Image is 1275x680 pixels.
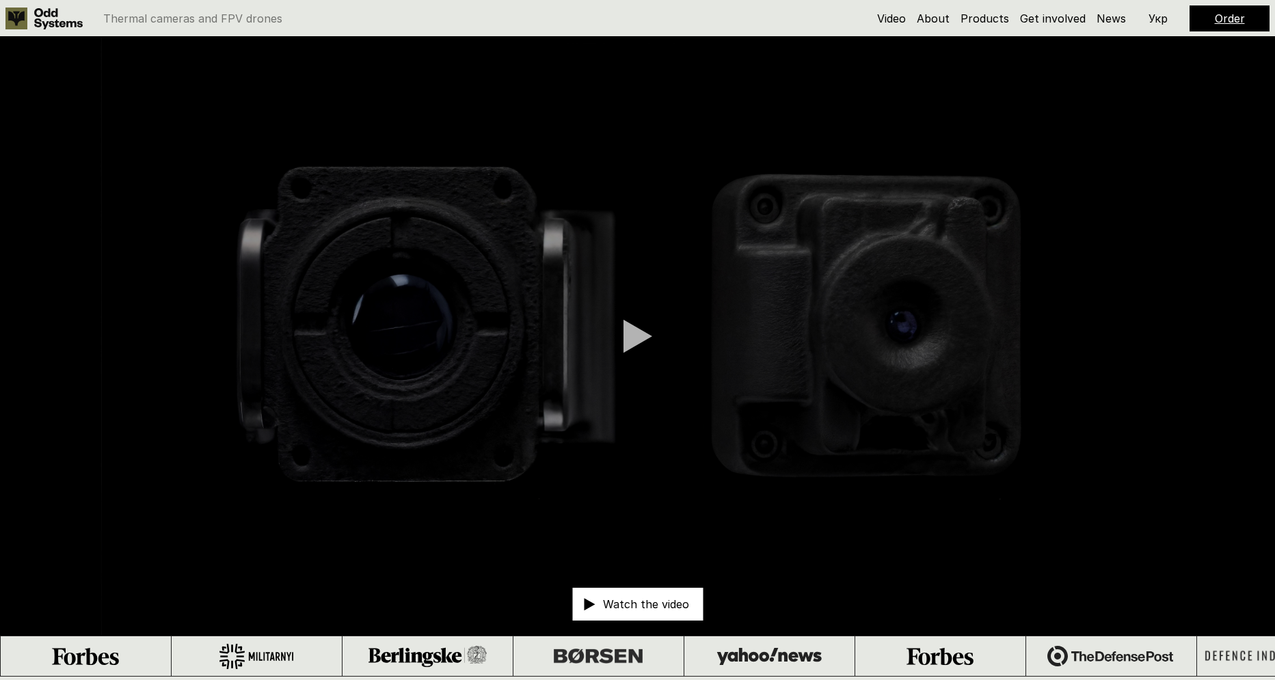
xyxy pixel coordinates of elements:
p: Thermal cameras and FPV drones [103,13,282,24]
a: Products [961,12,1009,25]
a: About [917,12,950,25]
a: Get involved [1020,12,1086,25]
a: Order [1215,12,1245,25]
p: Укр [1149,13,1168,24]
a: News [1097,12,1126,25]
a: Video [877,12,906,25]
p: Watch the video [603,599,689,610]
